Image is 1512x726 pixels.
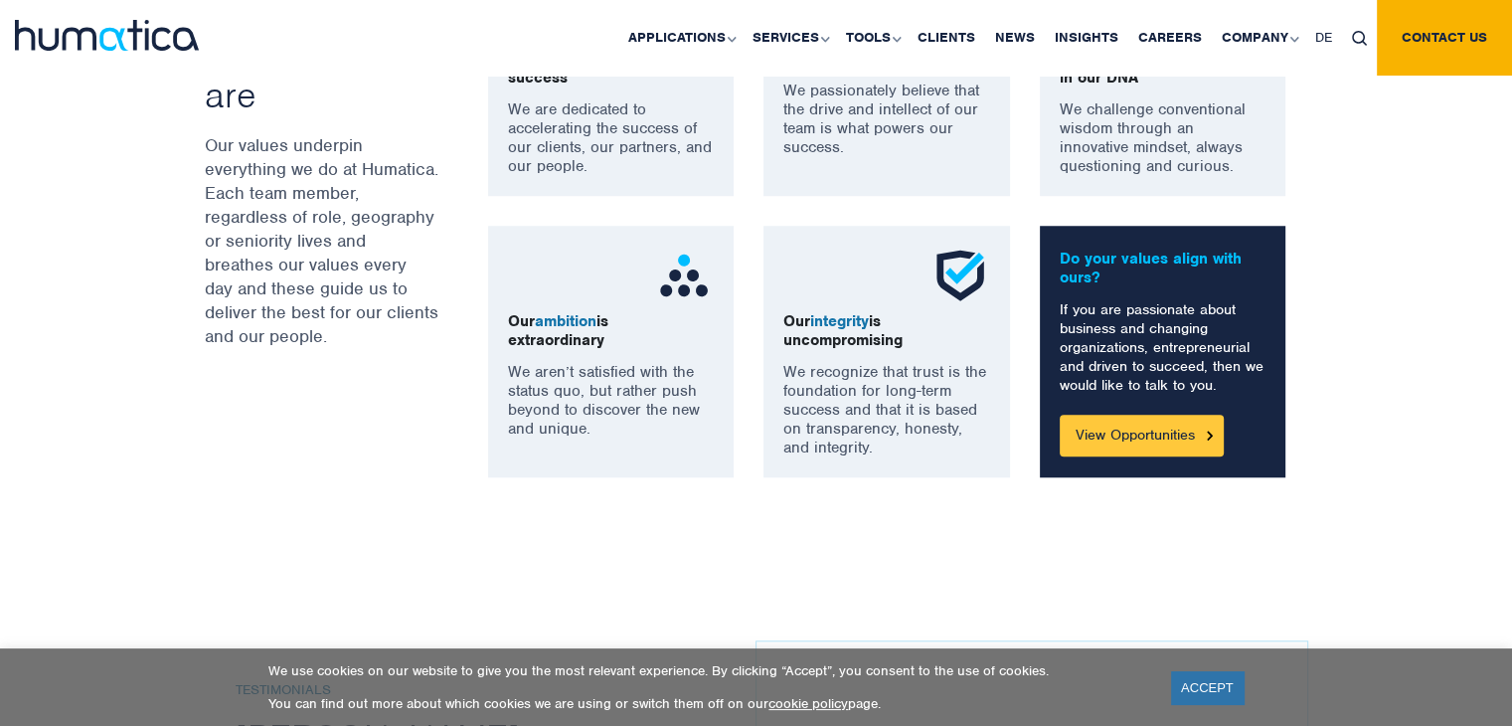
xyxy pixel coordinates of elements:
[783,82,990,157] p: We passionately believe that the drive and intellect of our team is what powers our success.
[508,363,715,439] p: We aren’t satisfied with the status quo, but rather push beyond to discover the new and unique.
[268,695,1146,712] p: You can find out more about which cookies we are using or switch them off on our page.
[783,312,990,350] p: Our is uncompromising
[783,363,990,457] p: We recognize that trust is the foundation for long-term success and that it is based on transpare...
[768,695,848,712] a: cookie policy
[810,311,869,331] span: integrity
[1352,31,1367,46] img: search_icon
[268,662,1146,679] p: We use cookies on our website to give you the most relevant experience. By clicking “Accept”, you...
[1060,100,1266,176] p: We challenge conventional wisdom through an innovative mindset, always questioning and curious.
[205,133,438,348] p: Our values underpin everything we do at Humatica. Each team member, regardless of role, geography...
[654,246,714,305] img: ico
[508,100,715,176] p: We are dedicated to accelerating the success of our clients, our partners, and our people.
[1207,431,1213,440] img: Button
[1315,29,1332,46] span: DE
[15,20,199,51] img: logo
[1060,415,1224,456] a: View Opportunities
[1060,250,1266,287] p: Do your values align with ours?
[535,311,596,331] span: ambition
[930,246,990,305] img: ico
[1060,300,1266,395] p: If you are passionate about business and changing organizations, entrepreneurial and driven to su...
[1171,671,1244,704] a: ACCEPT
[508,312,715,350] p: Our is extraordinary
